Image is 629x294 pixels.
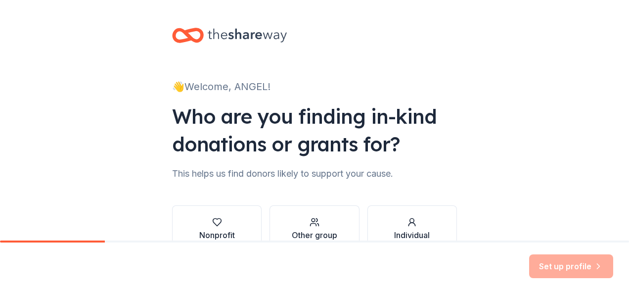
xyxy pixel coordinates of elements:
[172,205,262,253] button: Nonprofit
[394,229,430,241] div: Individual
[199,229,235,241] div: Nonprofit
[292,229,337,241] div: Other group
[270,205,359,253] button: Other group
[367,205,457,253] button: Individual
[172,166,457,182] div: This helps us find donors likely to support your cause.
[172,102,457,158] div: Who are you finding in-kind donations or grants for?
[172,79,457,95] div: 👋 Welcome, ANGEL!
